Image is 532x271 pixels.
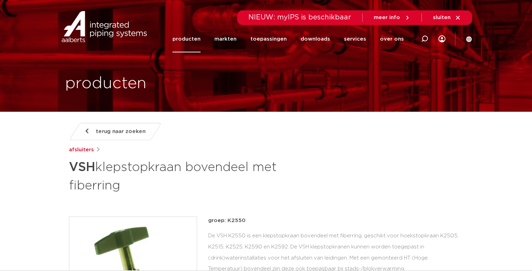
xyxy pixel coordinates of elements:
[96,126,145,137] span: terug naar zoeken
[248,14,351,21] span: NIEUW: myIPS is beschikbaar
[208,217,463,225] p: groep: K2550
[69,157,329,194] h1: klepstopkraan bovendeel met fiberring
[344,26,366,52] a: services
[69,161,95,173] strong: VSH
[69,123,162,140] a: terug naar zoeken
[433,15,461,21] a: sluiten
[374,15,400,20] span: meer info
[172,26,404,52] nav: Menu
[380,26,404,52] a: over ons
[69,146,94,154] a: afsluiters
[433,15,451,20] span: sluiten
[172,26,201,52] a: producten
[301,26,330,52] a: downloads
[65,73,147,95] h1: producten
[214,26,237,52] a: markten
[374,15,410,21] a: meer info
[250,26,287,52] a: toepassingen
